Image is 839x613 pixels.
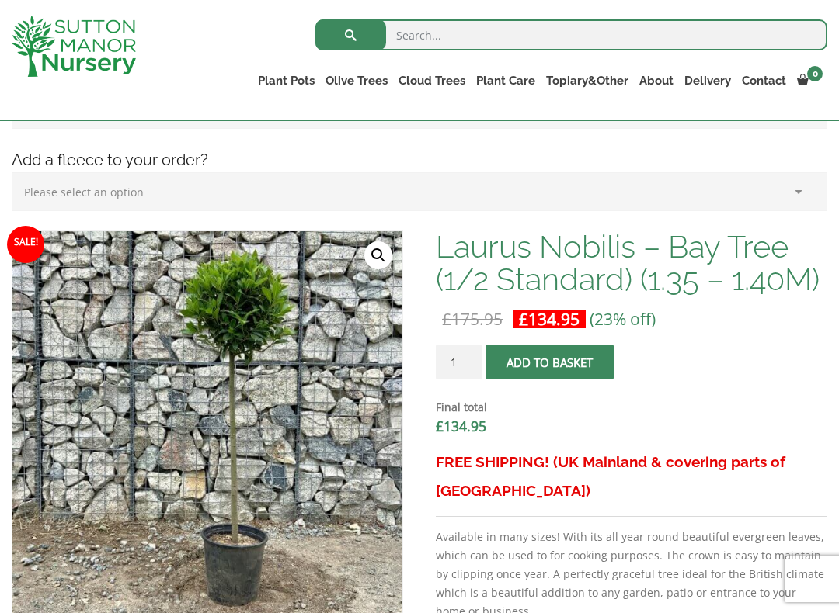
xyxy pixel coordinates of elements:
a: 0 [792,70,827,92]
button: Add to basket [486,345,614,379]
a: Plant Pots [252,70,320,92]
span: 0 [807,66,823,81]
a: View full-screen image gallery [364,241,392,269]
span: £ [519,308,528,330]
h3: FREE SHIPPING! (UK Mainland & covering parts of [GEOGRAPHIC_DATA]) [436,448,827,505]
a: Cloud Trees [393,70,471,92]
a: Contact [736,70,792,92]
bdi: 134.95 [436,417,486,435]
img: logo [12,16,136,77]
span: £ [436,417,444,435]
a: Topiary&Other [541,70,634,92]
a: Olive Trees [320,70,393,92]
h1: Laurus Nobilis – Bay Tree (1/2 Standard) (1.35 – 1.40M) [436,230,827,296]
span: £ [442,308,451,330]
bdi: 175.95 [442,308,503,330]
span: Sale! [7,226,44,263]
span: (23% off) [590,308,656,330]
input: Product quantity [436,345,482,379]
a: Plant Care [471,70,541,92]
dt: Final total [436,398,827,417]
a: About [634,70,679,92]
input: Search... [315,19,827,50]
bdi: 134.95 [519,308,580,330]
a: Delivery [679,70,736,92]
